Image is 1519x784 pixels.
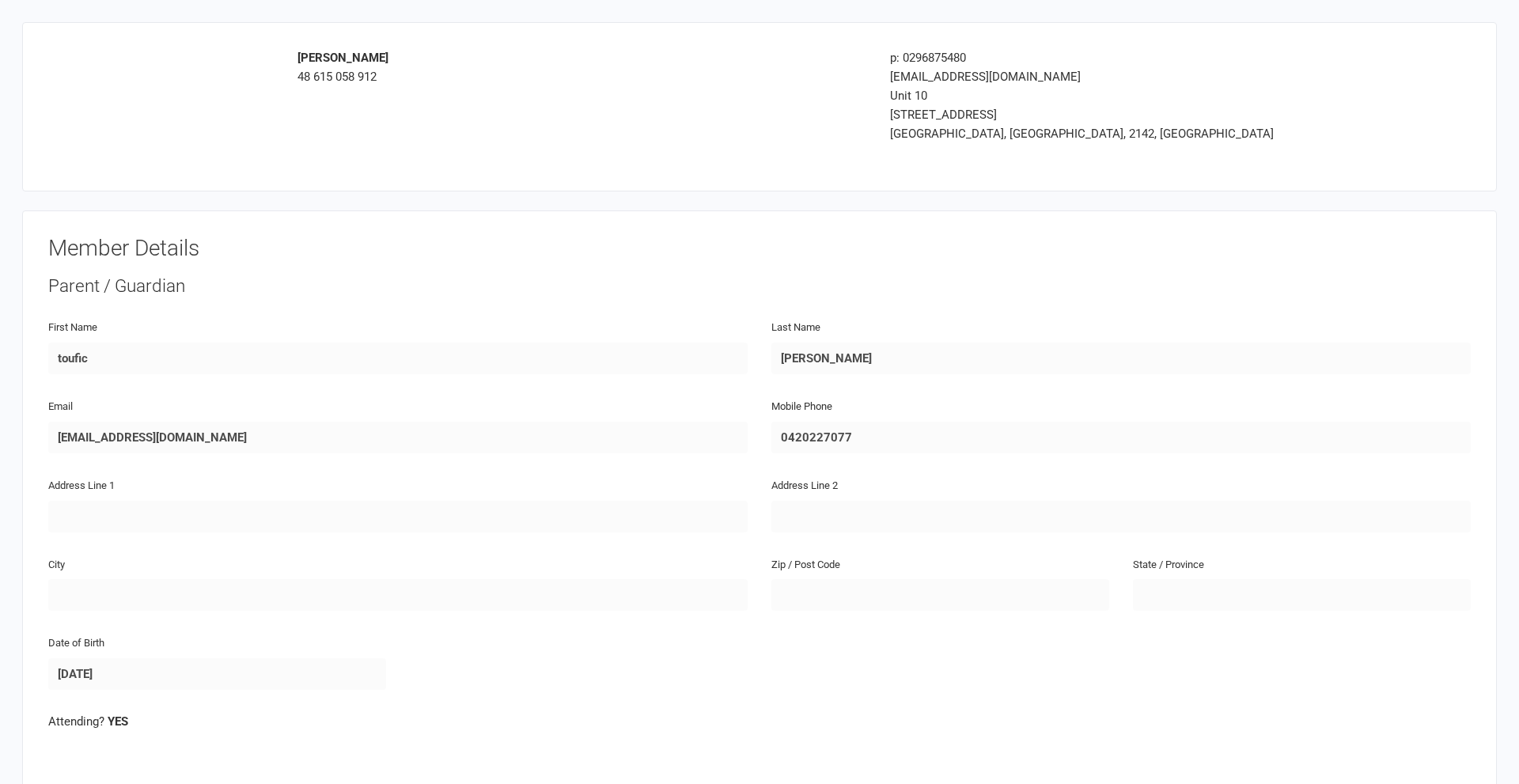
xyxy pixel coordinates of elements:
[48,237,1471,261] h3: Member Details
[48,635,104,652] label: Date of Birth
[1133,557,1204,574] label: State / Province
[890,67,1340,86] div: [EMAIL_ADDRESS][DOMAIN_NAME]
[890,48,1340,67] div: p: 0296875480
[297,48,866,86] div: 48 615 058 912
[890,124,1340,143] div: [GEOGRAPHIC_DATA], [GEOGRAPHIC_DATA], 2142, [GEOGRAPHIC_DATA]
[48,274,1471,299] div: Parent / Guardian
[771,557,840,574] label: Zip / Post Code
[48,320,97,336] label: First Name
[48,399,73,415] label: Email
[890,105,1340,124] div: [STREET_ADDRESS]
[890,86,1340,105] div: Unit 10
[771,320,820,336] label: Last Name
[48,714,104,729] span: Attending?
[48,478,115,494] label: Address Line 1
[771,478,838,494] label: Address Line 2
[297,51,388,65] strong: [PERSON_NAME]
[771,399,832,415] label: Mobile Phone
[48,557,65,574] label: City
[108,714,128,729] strong: YES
